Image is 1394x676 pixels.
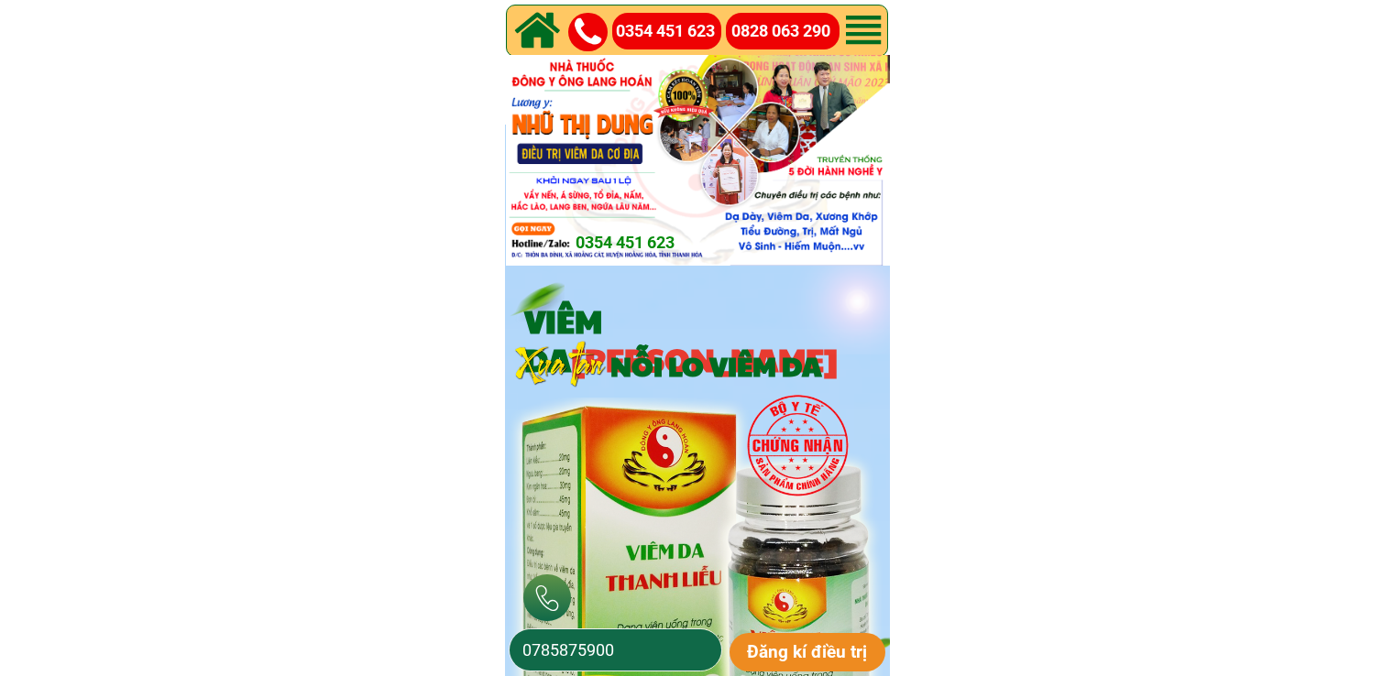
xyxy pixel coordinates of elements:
[524,301,911,378] h3: VIÊM DA
[730,633,886,671] p: Đăng kí điều trị
[576,230,759,256] a: 0354 451 623
[518,629,713,671] input: Số điện thoại
[616,18,724,45] a: 0354 451 623
[731,18,840,45] a: 0828 063 290
[571,336,838,381] span: [PERSON_NAME]
[610,349,928,382] h3: NỖI LO VIÊM DA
